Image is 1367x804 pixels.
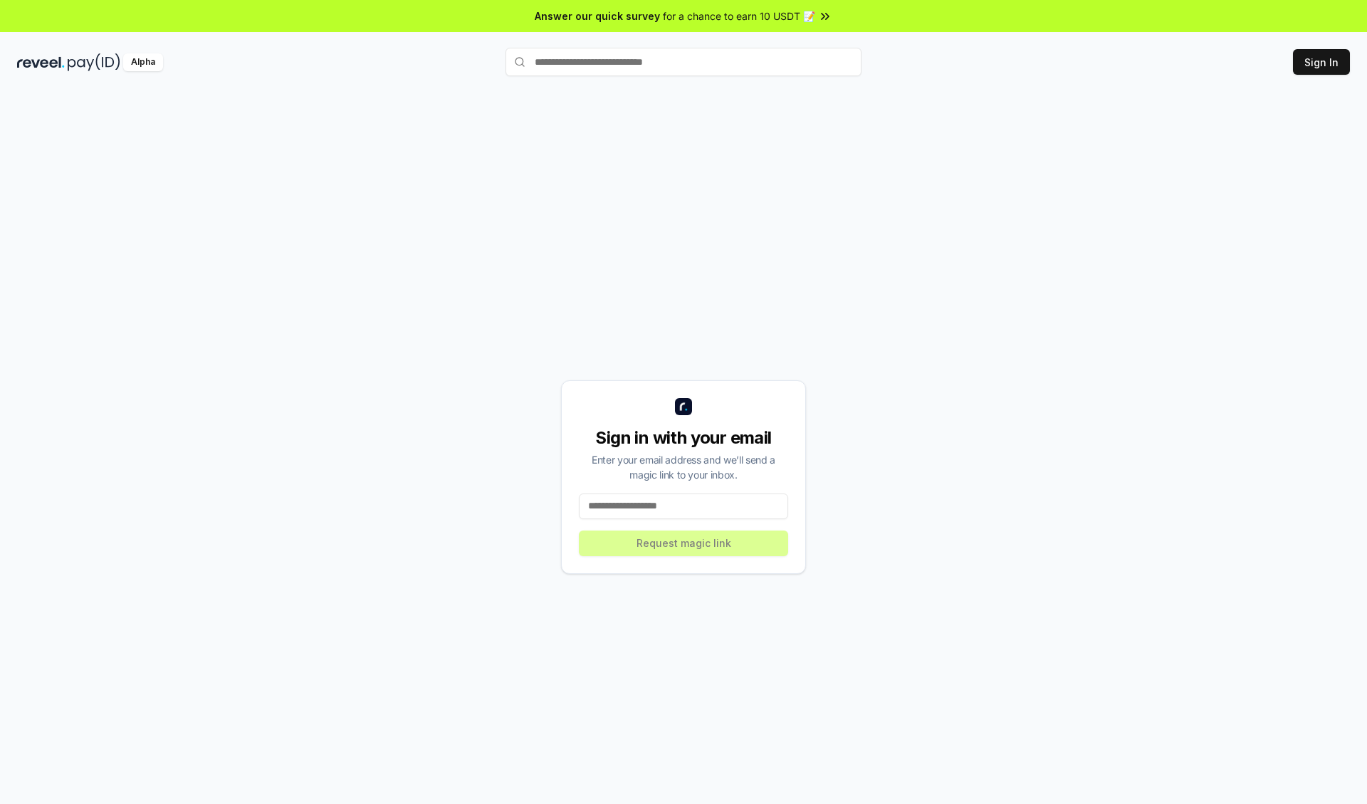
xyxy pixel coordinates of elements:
img: reveel_dark [17,53,65,71]
div: Alpha [123,53,163,71]
button: Sign In [1293,49,1350,75]
span: for a chance to earn 10 USDT 📝 [663,9,815,24]
img: logo_small [675,398,692,415]
div: Enter your email address and we’ll send a magic link to your inbox. [579,452,788,482]
img: pay_id [68,53,120,71]
span: Answer our quick survey [535,9,660,24]
div: Sign in with your email [579,427,788,449]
